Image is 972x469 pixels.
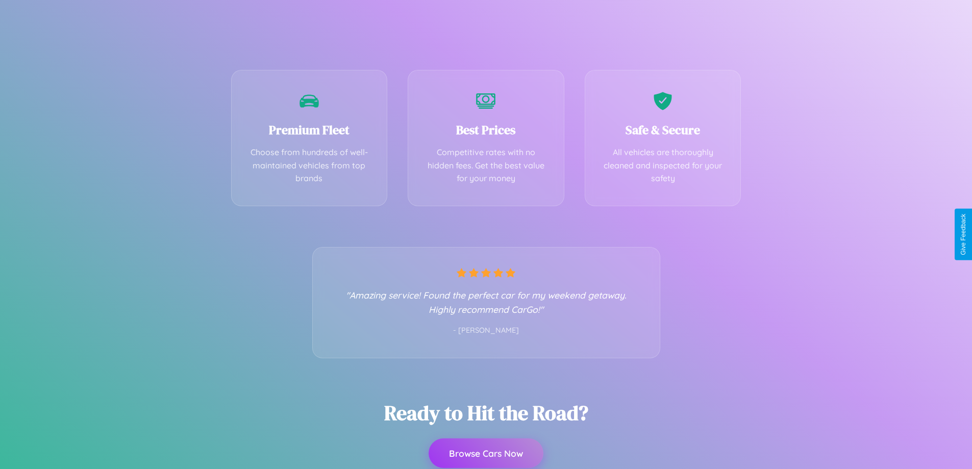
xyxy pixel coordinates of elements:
p: - [PERSON_NAME] [333,324,639,337]
h3: Premium Fleet [247,121,372,138]
h3: Best Prices [423,121,549,138]
p: All vehicles are thoroughly cleaned and inspected for your safety [601,146,726,185]
h2: Ready to Hit the Road? [384,399,588,427]
button: Browse Cars Now [429,438,543,468]
p: "Amazing service! Found the perfect car for my weekend getaway. Highly recommend CarGo!" [333,288,639,316]
p: Choose from hundreds of well-maintained vehicles from top brands [247,146,372,185]
div: Give Feedback [960,214,967,255]
h3: Safe & Secure [601,121,726,138]
p: Competitive rates with no hidden fees. Get the best value for your money [423,146,549,185]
